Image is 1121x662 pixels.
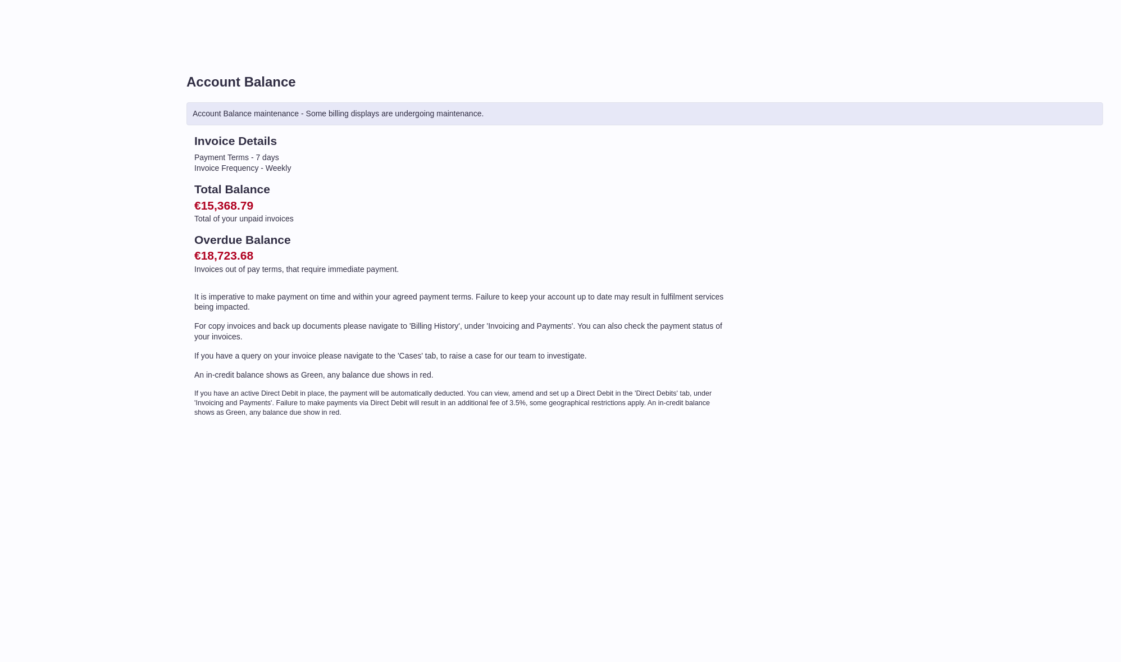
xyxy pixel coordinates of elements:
p: An in-credit balance shows as Green, any balance due shows in red. [194,370,729,380]
div: Account Balance maintenance - Some billing displays are undergoing maintenance. [186,102,1103,125]
h2: €15,368.79 [194,198,729,214]
li: Invoice Frequency - Weekly [194,163,729,174]
p: It is imperative to make payment on time and within your agreed payment terms. Failure to keep yo... [194,292,729,313]
h2: Invoice Details [194,133,729,149]
p: Invoices out of pay terms, that require immediate payment. [194,264,729,275]
h2: €18,723.68 [194,248,729,264]
p: Total of your unpaid invoices [194,214,729,224]
h2: Total Balance [194,182,729,197]
h1: Account Balance [186,73,1103,91]
p: For copy invoices and back up documents please navigate to 'Billing History', under 'Invoicing an... [194,321,729,342]
p: If you have a query on your invoice please navigate to the 'Cases' tab, to raise a case for our t... [194,351,729,361]
p: If you have an active Direct Debit in place, the payment will be automatically deducted. You can ... [194,389,729,418]
li: Payment Terms - 7 days [194,152,729,163]
h2: Overdue Balance [194,232,729,248]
